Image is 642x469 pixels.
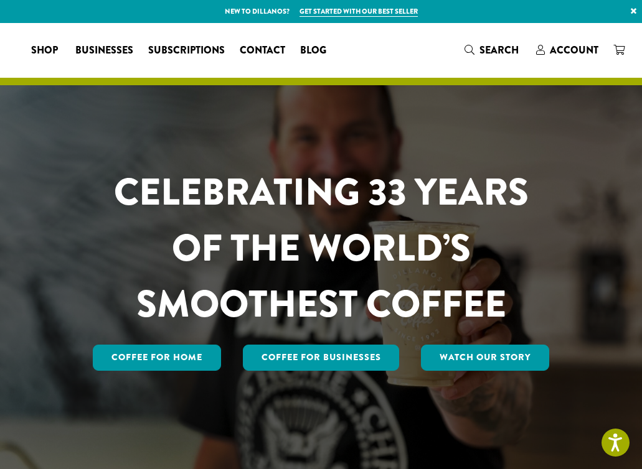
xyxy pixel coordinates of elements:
[87,164,555,332] h1: CELEBRATING 33 YEARS OF THE WORLD’S SMOOTHEST COFFEE
[240,43,285,58] span: Contact
[75,43,133,58] span: Businesses
[550,43,598,57] span: Account
[243,345,400,371] a: Coffee For Businesses
[300,6,418,17] a: Get started with our best seller
[300,43,326,58] span: Blog
[93,345,221,371] a: Coffee for Home
[31,43,58,58] span: Shop
[457,40,529,60] a: Search
[24,40,68,60] a: Shop
[421,345,549,371] a: Watch Our Story
[148,43,225,58] span: Subscriptions
[479,43,519,57] span: Search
